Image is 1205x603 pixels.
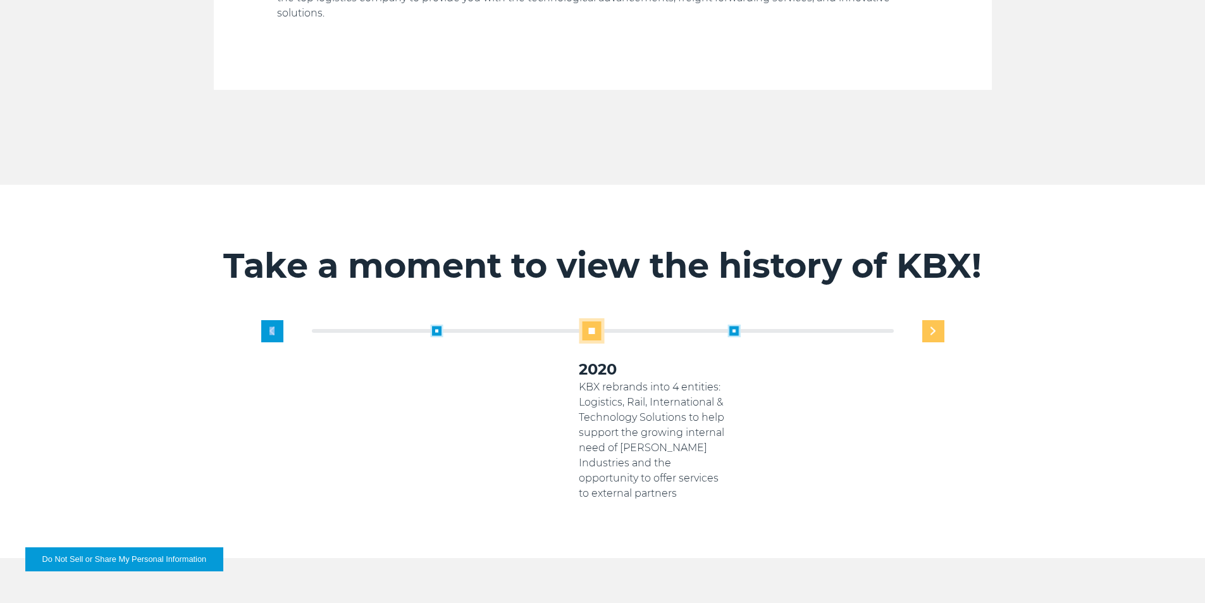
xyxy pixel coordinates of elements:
div: Previous slide [261,320,283,342]
h3: 2020 [579,359,727,380]
div: Next slide [922,320,944,342]
p: KBX rebrands into 4 entities: Logistics, Rail, International & Technology Solutions to help suppo... [579,380,727,501]
img: previous slide [269,327,275,335]
h2: Take a moment to view the history of KBX! [214,245,992,287]
button: Do Not Sell or Share My Personal Information [25,547,223,571]
img: next slide [930,327,936,335]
